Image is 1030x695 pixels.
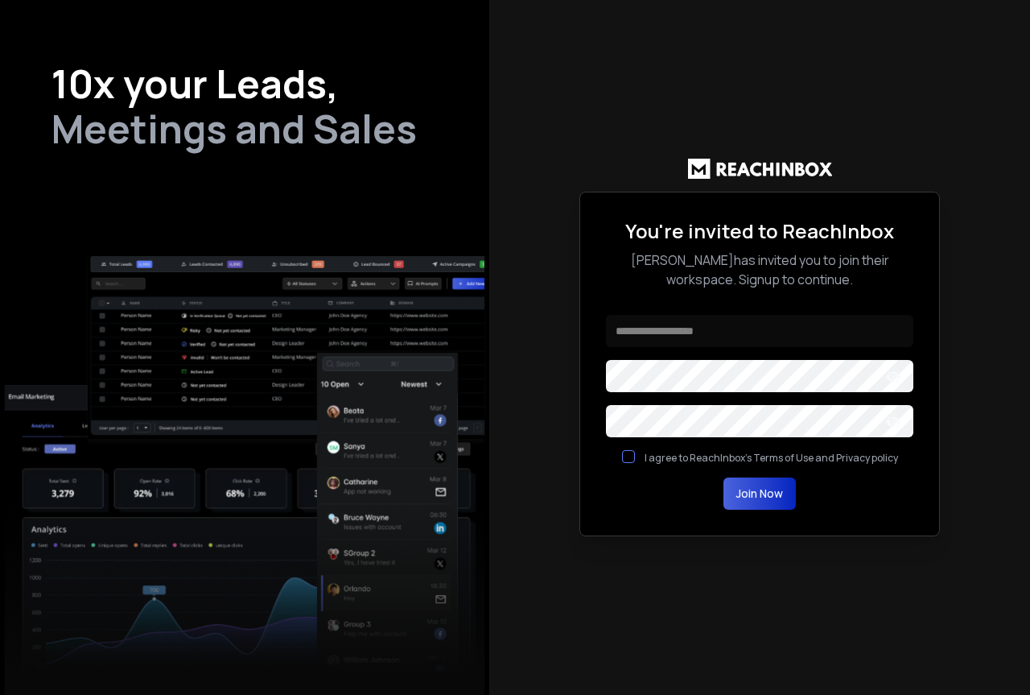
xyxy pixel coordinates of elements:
h2: You're invited to ReachInbox [606,218,913,244]
h2: Meetings and Sales [51,110,438,148]
h1: 10x your Leads, [51,64,438,103]
button: Join Now [723,478,796,510]
label: I agree to ReachInbox's Terms of Use and Privacy policy [645,451,898,465]
p: [PERSON_NAME] has invited you to join their workspace. Signup to continue. [606,250,913,289]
